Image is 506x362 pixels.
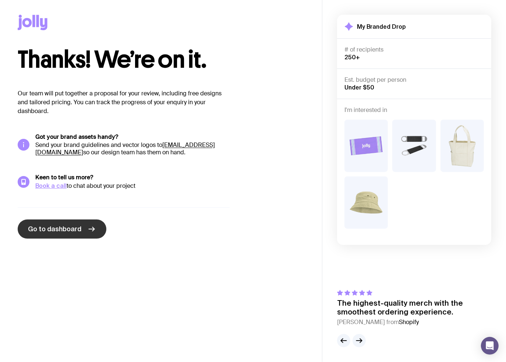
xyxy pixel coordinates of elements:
div: to chat about your project [35,182,230,190]
h5: Keen to tell us more? [35,174,230,181]
span: Under $50 [344,84,374,91]
div: Open Intercom Messenger [481,337,499,355]
span: Go to dashboard [28,225,81,233]
a: [EMAIL_ADDRESS][DOMAIN_NAME] [35,141,215,156]
h4: Est. budget per person [344,76,484,84]
span: 250+ [344,54,360,60]
p: The highest-quality merch with the smoothest ordering experience. [337,299,491,316]
cite: [PERSON_NAME] from [337,318,491,327]
a: Go to dashboard [18,219,106,239]
h4: # of recipients [344,46,484,53]
a: Book a call [35,182,67,189]
p: Our team will put together a proposal for your review, including free designs and tailored pricin... [18,89,230,116]
p: Send your brand guidelines and vector logos to so our design team has them on hand. [35,141,230,156]
h2: My Branded Drop [357,23,406,30]
h1: Thanks! We’re on it. [18,48,265,71]
span: Shopify [399,318,419,326]
h4: I'm interested in [344,106,484,114]
h5: Got your brand assets handy? [35,133,230,141]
